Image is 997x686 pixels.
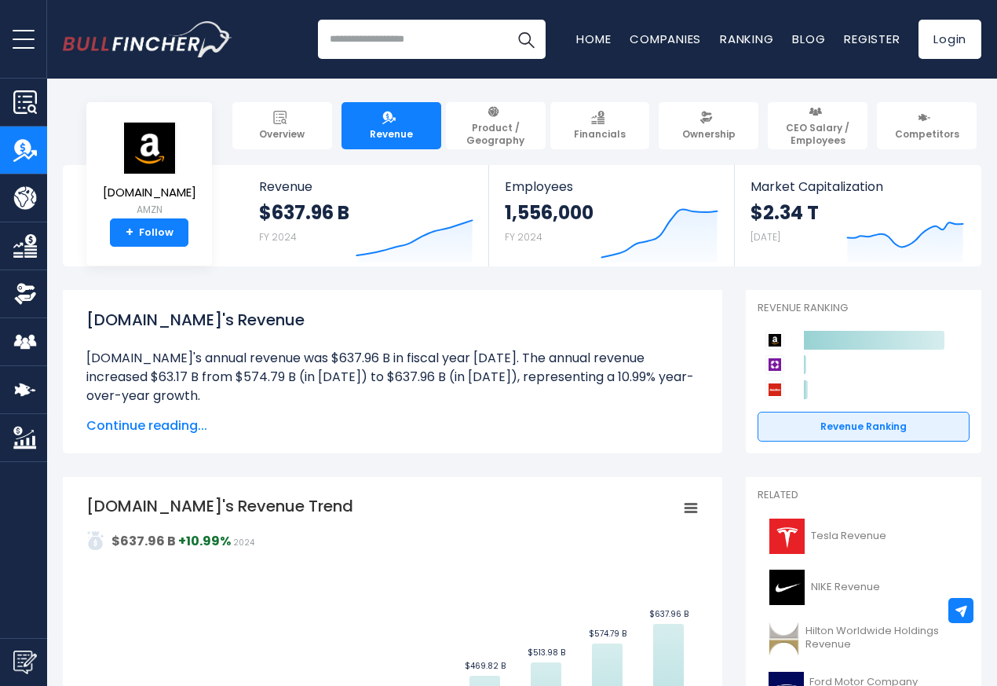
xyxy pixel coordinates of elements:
button: Search [506,20,546,59]
text: $513.98 B [528,647,565,658]
a: Go to homepage [63,21,232,57]
span: Product / Geography [453,122,539,146]
a: Product / Geography [446,102,546,149]
p: Revenue Ranking [758,302,970,315]
a: +Follow [110,218,188,247]
strong: 1,556,000 [505,200,593,225]
a: Companies [630,31,701,47]
a: Tesla Revenue [758,515,970,558]
img: Bullfincher logo [63,21,232,57]
span: Competitors [895,128,959,141]
a: Revenue $637.96 B FY 2024 [243,165,489,266]
strong: +10.99% [178,532,231,550]
a: Financials [550,102,650,149]
strong: + [126,226,133,240]
strong: $2.34 T [750,200,819,225]
span: Employees [505,179,718,194]
span: Ownership [682,128,736,141]
img: Wayfair competitors logo [765,355,784,374]
span: Continue reading... [86,416,699,435]
span: [DOMAIN_NAME] [103,186,196,200]
h1: [DOMAIN_NAME]'s Revenue [86,308,699,332]
img: TSLA logo [767,519,806,554]
a: Blog [792,31,825,47]
a: Ownership [659,102,758,149]
small: FY 2024 [505,230,542,244]
small: FY 2024 [259,230,297,244]
span: 2024 [233,537,254,548]
img: addasd [86,531,105,550]
a: [DOMAIN_NAME] AMZN [102,121,197,219]
a: Overview [232,102,332,149]
p: Related [758,489,970,502]
small: AMZN [103,203,196,217]
span: Market Capitalization [750,179,964,194]
span: Financials [574,128,626,141]
img: Amazon.com competitors logo [765,331,784,350]
a: Employees 1,556,000 FY 2024 [489,165,733,266]
a: Revenue [341,102,441,149]
text: $469.82 B [465,660,506,672]
img: NKE logo [767,570,806,605]
a: Market Capitalization $2.34 T [DATE] [735,165,980,266]
img: AutoZone competitors logo [765,380,784,399]
text: $637.96 B [649,608,688,620]
span: Revenue [259,179,473,194]
span: Revenue [370,128,413,141]
img: Ownership [13,282,37,306]
span: CEO Salary / Employees [775,122,860,146]
strong: $637.96 B [259,200,349,225]
strong: $637.96 B [111,532,176,550]
a: Revenue Ranking [758,412,970,442]
span: Overview [259,128,305,141]
tspan: [DOMAIN_NAME]'s Revenue Trend [86,495,353,517]
a: Register [844,31,900,47]
a: Hilton Worldwide Holdings Revenue [758,617,970,660]
li: [DOMAIN_NAME]'s annual revenue was $637.96 B in fiscal year [DATE]. The annual revenue increased ... [86,349,699,405]
a: CEO Salary / Employees [768,102,867,149]
text: $574.79 B [589,628,626,640]
a: NIKE Revenue [758,566,970,609]
a: Login [918,20,981,59]
a: Home [576,31,611,47]
a: Competitors [877,102,977,149]
small: [DATE] [750,230,780,244]
a: Ranking [720,31,773,47]
img: HLT logo [767,621,801,656]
